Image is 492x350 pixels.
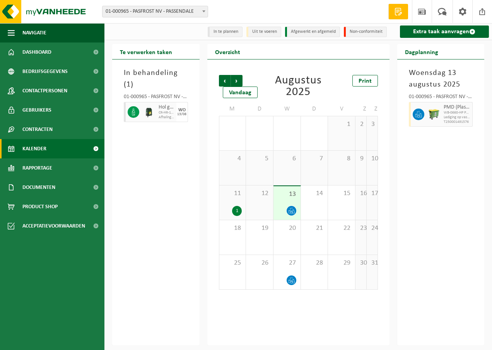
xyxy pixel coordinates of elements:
span: 31 [371,259,374,267]
span: 1 [332,120,351,129]
span: 10 [371,155,374,163]
li: Non-conformiteit [344,27,387,37]
span: 28 [305,259,324,267]
li: Uit te voeren [246,27,281,37]
td: V [328,102,355,116]
h3: Woensdag 13 augustus 2025 [409,67,473,90]
span: 01-000965 - PASFROST NV - PASSENDALE [102,6,208,17]
span: 11 [223,189,242,198]
span: 19 [250,224,269,233]
span: Lediging op vaste frequentie [444,115,471,120]
span: 16 [359,189,362,198]
span: PMD (Plastiek, Metaal, Drankkartons) (bedrijven) [444,104,471,110]
span: 27 [277,259,297,267]
span: Kalender [22,139,46,158]
span: 12 [250,189,269,198]
span: Documenten [22,178,55,197]
span: 1 [126,81,131,88]
span: Product Shop [22,197,58,216]
li: In te plannen [208,27,243,37]
span: 2 [359,120,362,129]
span: 21 [305,224,324,233]
td: Z [367,102,378,116]
div: 01-000965 - PASFROST NV - PASSENDALE [409,94,473,102]
span: 24 [371,224,374,233]
span: 30 [359,259,362,267]
img: WB-0660-HPE-GN-50 [428,109,440,120]
span: Contracten [22,120,53,139]
td: Z [355,102,367,116]
span: 13 [277,190,297,199]
span: Vorige [219,75,231,87]
span: 7 [305,155,324,163]
td: M [219,102,246,116]
img: CR-HR-1C-1000-PES-01 [143,106,155,118]
div: Augustus 2025 [272,75,324,98]
li: Afgewerkt en afgemeld [285,27,340,37]
h3: In behandeling ( ) [124,67,188,90]
span: 4 [223,155,242,163]
td: D [246,102,273,116]
span: Contactpersonen [22,81,67,100]
span: 22 [332,224,351,233]
h2: Dagplanning [397,44,446,59]
a: Extra taak aanvragen [400,25,489,38]
span: 14 [305,189,324,198]
span: 20 [277,224,297,233]
div: 13/08 [177,112,186,116]
span: Print [359,78,372,84]
span: 3 [371,120,374,129]
span: T250001491576 [444,120,471,124]
span: Navigatie [22,23,46,42]
a: Print [352,75,378,87]
div: WO [178,108,186,112]
div: Vandaag [223,87,258,98]
span: CR-HR-1C-1 hol glas, bont (huishoudelijk) [159,110,174,115]
span: 29 [332,259,351,267]
span: 5 [250,155,269,163]
span: 9 [359,155,362,163]
span: 15 [332,189,351,198]
span: 26 [250,259,269,267]
span: 6 [277,155,297,163]
span: Bedrijfsgegevens [22,62,68,81]
span: 8 [332,155,351,163]
span: 23 [359,224,362,233]
h2: Te verwerken taken [112,44,180,59]
span: Afhaling (excl. voorrijkost) [159,115,174,120]
span: Volgende [231,75,243,87]
span: Gebruikers [22,100,51,120]
span: Rapportage [22,158,52,178]
span: Hol glas, bont (huishoudelijk) [159,104,174,110]
div: 1 [232,206,242,216]
span: WB-0660-HP PMD (Plastiek, Metaal, Drankkartons) (bedrijven) [444,110,471,115]
td: D [301,102,328,116]
span: 18 [223,224,242,233]
span: Acceptatievoorwaarden [22,216,85,236]
h2: Overzicht [207,44,248,59]
div: 01-000965 - PASFROST NV - PASSENDALE [124,94,188,102]
span: 17 [371,189,374,198]
td: W [273,102,301,116]
span: Dashboard [22,42,51,62]
span: 25 [223,259,242,267]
